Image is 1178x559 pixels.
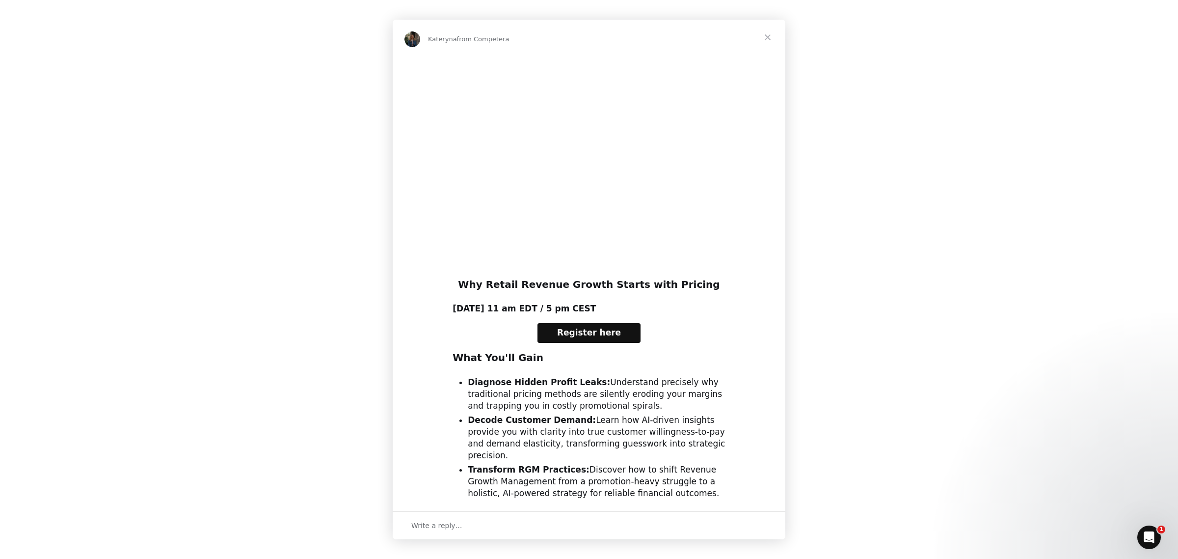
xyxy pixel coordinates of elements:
[468,415,725,462] li: Learn how AI-driven insights provide you with clarity into true customer willingness-to-pay and d...
[468,503,609,512] b: Chart a Path to Predictability:
[537,323,641,343] a: Register here
[750,20,785,55] span: Close
[411,519,462,532] span: Write a reply…
[393,511,785,539] div: Open conversation and reply
[428,35,457,43] span: Kateryna
[468,415,596,425] b: Decode Customer Demand:
[468,377,610,387] b: Diagnose Hidden Profit Leaks:
[457,35,509,43] span: from Competera
[468,464,725,500] li: Discover how to shift Revenue Growth Management from a promotion-heavy struggle to a holistic, AI...
[453,352,543,363] b: What You'll Gain
[557,328,621,337] span: Register here
[468,377,725,412] li: Understand precisely why traditional pricing methods are silently eroding your margins and trappi...
[468,502,725,537] li: Gain knowledge on building a resilient pricing model that delivers consistent revenue growth, eve...
[453,304,596,313] b: [DATE] 11 am EDT / 5 pm CEST
[458,279,720,290] b: Why Retail Revenue Growth Starts with Pricing
[404,31,420,47] img: Profile image for Kateryna
[468,465,589,475] b: Transform RGM Practices:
